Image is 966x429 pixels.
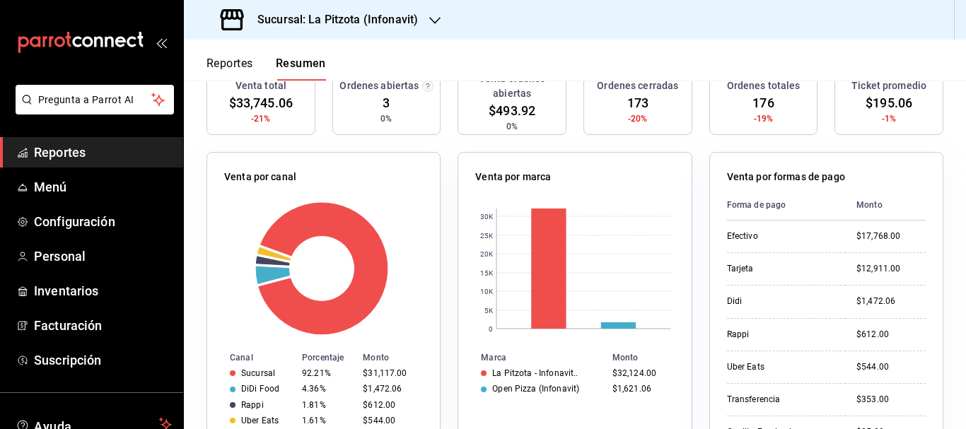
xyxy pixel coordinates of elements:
div: 92.21% [302,368,351,378]
th: Monto [607,350,692,365]
div: Didi [727,295,834,307]
div: La Pitzota - Infonavit.. [492,368,578,378]
span: -21% [251,112,271,125]
h3: Órdenes totales [727,78,801,93]
text: 30K [480,213,494,221]
p: Venta por formas de pago [727,170,845,184]
div: $612.00 [856,329,926,341]
span: 176 [752,93,774,112]
div: Rappi [727,329,834,341]
span: 3 [383,93,390,112]
span: Reportes [34,143,172,162]
span: 0% [506,120,518,133]
th: Forma de pago [727,190,845,221]
h3: Venta total [235,78,286,93]
button: Pregunta a Parrot AI [16,85,174,114]
text: 15K [480,269,494,277]
div: Uber Eats [241,416,279,425]
span: Personal [34,247,172,266]
span: 173 [627,93,648,112]
div: $612.00 [363,400,417,410]
div: $1,472.06 [363,384,417,394]
div: Sucursal [241,368,275,378]
span: -1% [882,112,896,125]
th: Monto [357,350,440,365]
div: 4.36% [302,384,351,394]
div: Efectivo [727,230,834,242]
div: $31,117.00 [363,368,417,378]
div: Open Pizza (Infonavit) [492,384,579,394]
p: Venta por marca [475,170,551,184]
button: open_drawer_menu [156,37,167,48]
div: Rappi [241,400,264,410]
span: Pregunta a Parrot AI [38,93,152,107]
div: $32,124.00 [612,368,669,378]
div: $353.00 [856,394,926,406]
text: 25K [480,232,494,240]
span: Inventarios [34,281,172,300]
h3: Sucursal: La Pitzota (Infonavit) [246,11,418,28]
div: $1,472.06 [856,295,926,307]
th: Canal [207,350,296,365]
h3: Órdenes cerradas [597,78,678,93]
div: 1.61% [302,416,351,425]
span: $493.92 [489,101,535,120]
h3: Ticket promedio [851,78,926,93]
div: $1,621.06 [612,384,669,394]
span: Facturación [34,316,172,335]
text: 10K [480,288,494,295]
span: $33,745.06 [229,93,293,112]
div: Uber Eats [727,361,834,373]
button: Resumen [276,57,326,81]
div: 1.81% [302,400,351,410]
span: $195.06 [866,93,912,112]
text: 0 [489,325,493,333]
span: 0% [380,112,392,125]
span: -19% [754,112,774,125]
div: $17,768.00 [856,230,926,242]
th: Marca [458,350,606,365]
div: $12,911.00 [856,263,926,275]
div: DiDi Food [241,384,279,394]
span: -20% [628,112,648,125]
div: Tarjeta [727,263,834,275]
th: Monto [845,190,926,221]
button: Reportes [206,57,253,81]
h3: Órdenes abiertas [339,78,419,93]
div: $544.00 [363,416,417,425]
text: 20K [480,250,494,258]
div: navigation tabs [206,57,326,81]
span: Configuración [34,212,172,231]
div: Transferencia [727,394,834,406]
th: Porcentaje [296,350,357,365]
div: $544.00 [856,361,926,373]
h3: Venta órdenes abiertas [464,71,560,101]
text: 5K [484,307,494,315]
p: Venta por canal [224,170,296,184]
span: Menú [34,177,172,196]
a: Pregunta a Parrot AI [10,102,174,117]
span: Suscripción [34,351,172,370]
